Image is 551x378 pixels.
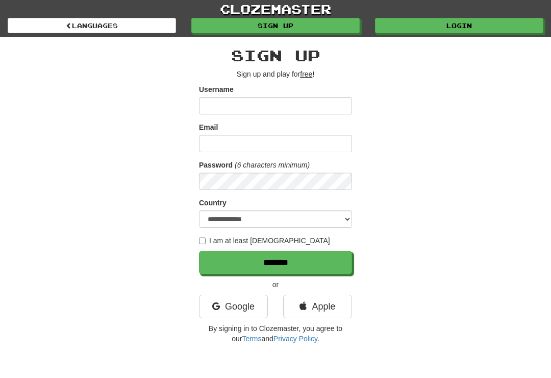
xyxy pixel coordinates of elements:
u: free [300,70,312,78]
input: I am at least [DEMOGRAPHIC_DATA] [199,238,206,244]
em: (6 characters minimum) [235,161,310,169]
p: By signing in to Clozemaster, you agree to our and . [199,323,352,344]
h2: Sign up [199,47,352,64]
a: Apple [283,295,352,318]
a: Google [199,295,268,318]
label: Country [199,198,227,208]
label: I am at least [DEMOGRAPHIC_DATA] [199,235,330,246]
p: Sign up and play for ! [199,69,352,79]
a: Privacy Policy [273,335,317,343]
p: or [199,279,352,290]
a: Login [375,18,543,33]
a: Sign up [191,18,360,33]
a: Terms [242,335,261,343]
label: Email [199,122,218,132]
label: Username [199,84,234,94]
a: Languages [8,18,176,33]
label: Password [199,160,233,170]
